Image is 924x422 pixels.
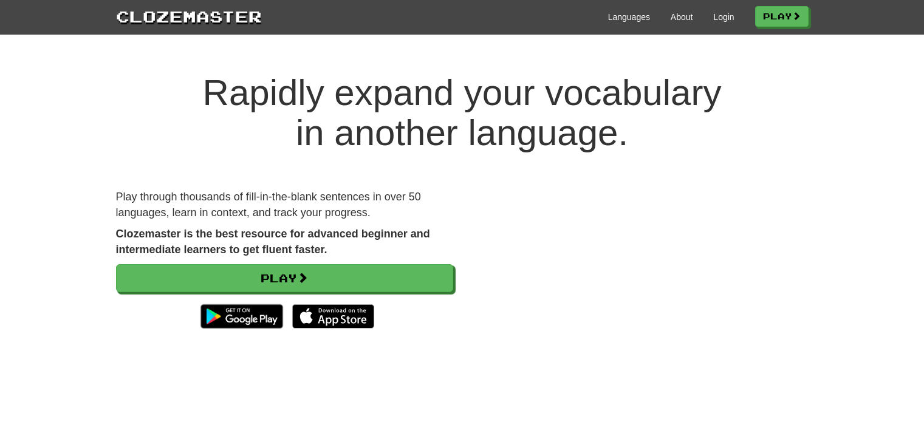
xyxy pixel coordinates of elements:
[713,11,734,23] a: Login
[116,189,453,220] p: Play through thousands of fill-in-the-blank sentences in over 50 languages, learn in context, and...
[608,11,650,23] a: Languages
[194,298,289,335] img: Get it on Google Play
[755,6,809,27] a: Play
[116,228,430,256] strong: Clozemaster is the best resource for advanced beginner and intermediate learners to get fluent fa...
[671,11,693,23] a: About
[116,5,262,27] a: Clozemaster
[292,304,374,328] img: Download_on_the_App_Store_Badge_US-UK_135x40-25178aeef6eb6b83b96f5f2d004eda3bffbb37122de64afbaef7...
[116,264,453,292] a: Play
